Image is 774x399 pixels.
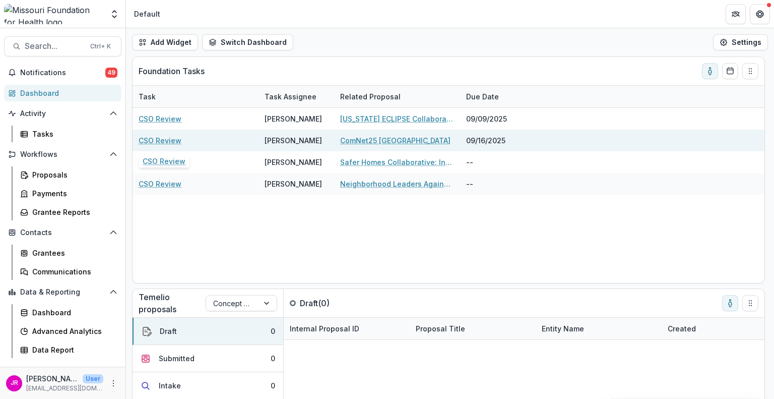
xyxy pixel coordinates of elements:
a: CSO Review [139,179,181,189]
div: Advanced Analytics [32,326,113,336]
button: toggle-assigned-to-me [722,295,738,311]
button: More [107,377,119,389]
button: Switch Dashboard [202,34,293,50]
a: CSO Review [139,135,181,146]
button: Drag [742,295,758,311]
div: Communications [32,266,113,277]
span: Search... [25,41,84,51]
div: Task Assignee [259,86,334,107]
div: Entity Name [536,318,662,339]
p: Temelio proposals [139,291,206,315]
a: Payments [16,185,121,202]
div: Grantee Reports [32,207,113,217]
div: Proposal Title [410,318,536,339]
a: Grantee Reports [16,204,121,220]
div: [PERSON_NAME] [265,113,322,124]
div: Grantees [32,248,113,258]
button: Open entity switcher [107,4,121,24]
a: Dashboard [4,85,121,101]
a: Safer Homes Collaborative: Infrastructure & Sustainability Funding [340,157,454,167]
div: Due Date [460,86,536,107]
span: Notifications [20,69,105,77]
div: 0 [271,353,275,364]
div: Due Date [460,91,505,102]
button: Notifications49 [4,65,121,81]
button: Get Help [750,4,770,24]
span: Data & Reporting [20,288,105,297]
a: Grantees [16,245,121,261]
div: Related Proposal [334,86,460,107]
div: Internal Proposal ID [284,318,410,339]
div: Dashboard [20,88,113,98]
span: Workflows [20,150,105,159]
p: [EMAIL_ADDRESS][DOMAIN_NAME] [26,384,103,393]
div: Ctrl + K [88,41,113,52]
div: -- [460,151,536,173]
button: Open Workflows [4,146,121,162]
a: Data Report [16,341,121,358]
a: Communications [16,263,121,280]
div: Created [662,323,702,334]
a: CSO Review [139,113,181,124]
p: Foundation Tasks [139,65,205,77]
div: [PERSON_NAME] [265,157,322,167]
button: Open Contacts [4,224,121,241]
div: Data Report [32,345,113,355]
a: CSO Review [139,157,181,167]
a: Advanced Analytics [16,323,121,339]
a: Tasks [16,126,121,142]
button: Open Activity [4,105,121,122]
div: Task [133,91,162,102]
div: Task [133,86,259,107]
div: Tasks [32,129,113,139]
div: [PERSON_NAME] [265,179,322,189]
a: ComNet25 [GEOGRAPHIC_DATA] [340,135,450,146]
button: Calendar [722,63,738,79]
button: Search... [4,36,121,56]
p: Draft ( 0 ) [300,297,375,309]
div: Draft [160,326,177,336]
div: Entity Name [536,323,590,334]
div: Proposals [32,169,113,180]
div: 0 [271,326,275,336]
div: Submitted [159,353,195,364]
button: toggle-assigned-to-me [702,63,718,79]
button: Submitted0 [133,345,283,372]
div: Proposal Title [410,323,471,334]
button: Open Data & Reporting [4,284,121,300]
button: Add Widget [132,34,198,50]
div: 0 [271,380,275,391]
div: Dashboard [32,307,113,318]
a: [US_STATE] ECLIPSE Collaborative Fund [340,113,454,124]
div: Intake [159,380,181,391]
div: Internal Proposal ID [284,323,365,334]
div: 09/16/2025 [460,130,536,151]
span: Activity [20,109,105,118]
p: User [83,374,103,383]
div: [PERSON_NAME] [265,135,322,146]
span: Contacts [20,229,105,237]
div: Default [134,9,160,19]
p: [PERSON_NAME] [26,373,79,384]
img: Missouri Foundation for Health logo [4,4,103,24]
a: Proposals [16,166,121,183]
div: Task Assignee [259,91,322,102]
div: Julie Russell [11,380,18,386]
button: Draft0 [133,318,283,345]
div: Payments [32,188,113,199]
a: Neighborhood Leaders Against Firearm Deaths [340,179,454,189]
div: -- [460,173,536,195]
nav: breadcrumb [130,7,164,21]
a: Dashboard [16,304,121,321]
div: Related Proposal [334,91,407,102]
button: Drag [742,63,758,79]
button: Settings [713,34,768,50]
button: Partners [726,4,746,24]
